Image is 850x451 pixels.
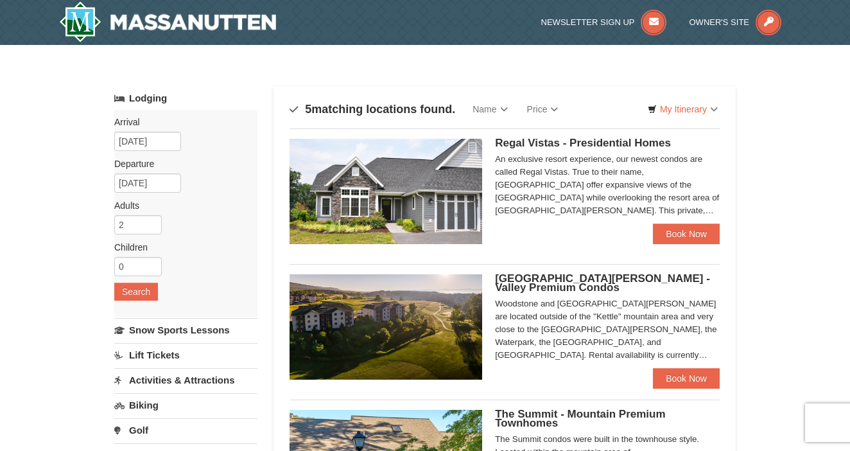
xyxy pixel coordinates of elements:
[114,87,257,110] a: Lodging
[639,100,726,119] a: My Itinerary
[690,17,750,27] span: Owner's Site
[114,157,248,170] label: Departure
[495,272,710,294] span: [GEOGRAPHIC_DATA][PERSON_NAME] - Valley Premium Condos
[59,1,276,42] img: Massanutten Resort Logo
[495,153,720,217] div: An exclusive resort experience, our newest condos are called Regal Vistas. True to their name, [G...
[305,103,311,116] span: 5
[114,318,257,342] a: Snow Sports Lessons
[495,297,720,362] div: Woodstone and [GEOGRAPHIC_DATA][PERSON_NAME] are located outside of the "Kettle" mountain area an...
[290,274,482,380] img: 19219041-4-ec11c166.jpg
[495,137,671,149] span: Regal Vistas - Presidential Homes
[290,103,455,116] h4: matching locations found.
[114,368,257,392] a: Activities & Attractions
[541,17,667,27] a: Newsletter Sign Up
[653,224,720,244] a: Book Now
[463,96,517,122] a: Name
[541,17,635,27] span: Newsletter Sign Up
[690,17,782,27] a: Owner's Site
[653,368,720,389] a: Book Now
[290,139,482,244] img: 19218991-1-902409a9.jpg
[114,241,248,254] label: Children
[59,1,276,42] a: Massanutten Resort
[517,96,568,122] a: Price
[495,408,665,429] span: The Summit - Mountain Premium Townhomes
[114,343,257,367] a: Lift Tickets
[114,199,248,212] label: Adults
[114,283,158,301] button: Search
[114,116,248,128] label: Arrival
[114,393,257,417] a: Biking
[114,418,257,442] a: Golf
